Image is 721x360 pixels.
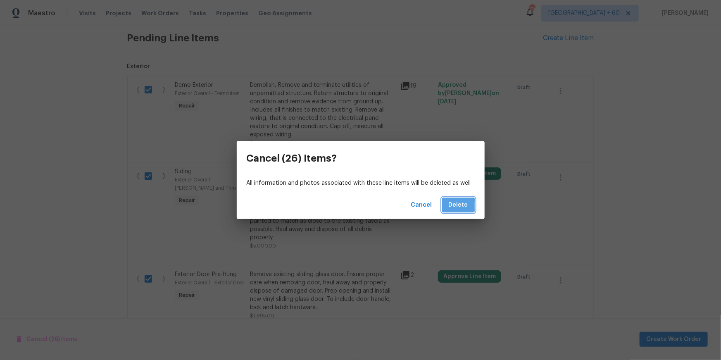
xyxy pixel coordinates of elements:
span: Delete [449,200,468,210]
button: Cancel [408,198,435,213]
button: Delete [442,198,475,213]
span: Cancel [411,200,432,210]
h3: Cancel (26) Items? [247,153,337,164]
p: All information and photos associated with these line items will be deleted as well [247,179,475,188]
